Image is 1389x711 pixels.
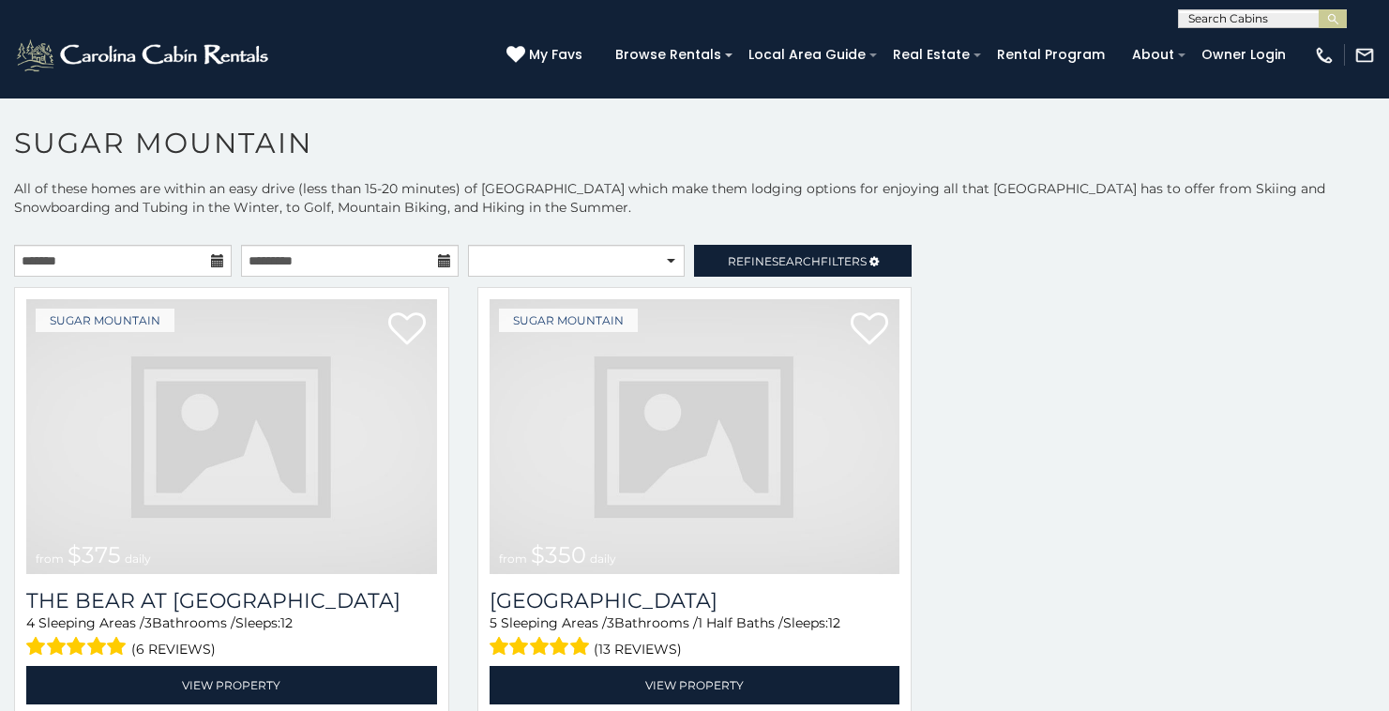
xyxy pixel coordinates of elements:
div: Sleeping Areas / Bathrooms / Sleeps: [26,613,437,661]
a: About [1123,40,1184,69]
span: 12 [280,614,293,631]
a: Local Area Guide [739,40,875,69]
a: Sugar Mountain [499,309,638,332]
span: 12 [828,614,840,631]
img: dummy-image.jpg [26,299,437,574]
img: phone-regular-white.png [1314,45,1335,66]
span: My Favs [529,45,582,65]
span: $375 [68,541,121,568]
a: from $375 daily [26,299,437,574]
span: from [36,552,64,566]
span: (13 reviews) [594,637,682,661]
img: dummy-image.jpg [490,299,900,574]
h3: Grouse Moor Lodge [490,588,900,613]
span: from [499,552,527,566]
a: Add to favorites [851,310,888,350]
span: 4 [26,614,35,631]
span: (6 reviews) [131,637,216,661]
div: Sleeping Areas / Bathrooms / Sleeps: [490,613,900,661]
span: daily [125,552,151,566]
a: View Property [490,666,900,704]
span: 1 Half Baths / [698,614,783,631]
a: Browse Rentals [606,40,731,69]
a: Rental Program [988,40,1114,69]
span: $350 [531,541,586,568]
img: mail-regular-white.png [1354,45,1375,66]
a: Owner Login [1192,40,1295,69]
a: Add to favorites [388,310,426,350]
h3: The Bear At Sugar Mountain [26,588,437,613]
a: Sugar Mountain [36,309,174,332]
img: White-1-2.png [14,37,274,74]
span: 3 [144,614,152,631]
span: 5 [490,614,497,631]
a: View Property [26,666,437,704]
a: from $350 daily [490,299,900,574]
span: 3 [607,614,614,631]
span: daily [590,552,616,566]
a: RefineSearchFilters [694,245,912,277]
a: The Bear At [GEOGRAPHIC_DATA] [26,588,437,613]
a: [GEOGRAPHIC_DATA] [490,588,900,613]
span: Search [772,254,821,268]
span: Refine Filters [728,254,867,268]
a: Real Estate [883,40,979,69]
a: My Favs [506,45,587,66]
